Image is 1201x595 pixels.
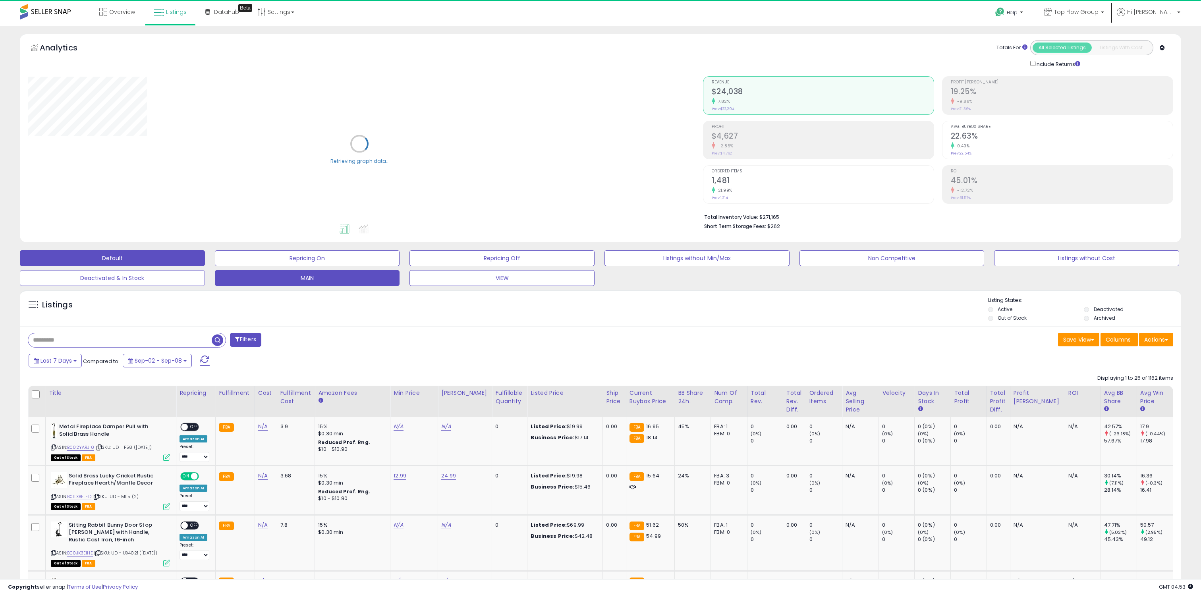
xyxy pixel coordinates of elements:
small: FBA [219,423,234,432]
b: Sitting Rabbit Bunny Door Stop [PERSON_NAME] with Handle, Rustic Cast Iron, 16-inch [69,522,165,546]
div: Total Profit Diff. [990,389,1007,414]
span: Ordered Items [712,169,934,174]
span: Top Flow Group [1054,8,1099,16]
span: | SKU: UD - M115 (2) [93,493,139,500]
div: $19.99 [531,423,597,430]
div: $69.99 [531,522,597,529]
div: Fulfillable Quantity [495,389,524,406]
small: Prev: 1,214 [712,195,728,200]
div: [PERSON_NAME] [441,389,489,397]
span: 15.64 [646,472,659,479]
div: 0 [954,472,986,479]
div: 0.00 [786,578,800,585]
div: Amazon AI [180,534,207,541]
img: 31J4OtBfS+L._SL40_.jpg [51,423,57,439]
span: Profit [712,125,934,129]
div: Total Rev. Diff. [786,389,803,414]
div: 0.00 [606,522,620,529]
img: 416MECYFG3L._SL40_.jpg [51,472,67,488]
small: (0%) [751,480,762,486]
h5: Listings [42,299,73,311]
div: Amazon AI [180,435,207,442]
img: 41b5i-pIiSL._SL40_.jpg [51,578,57,593]
div: 100% [678,578,705,585]
div: Repricing [180,389,212,397]
div: 15% [318,522,384,529]
a: B01LXBELFD [67,493,91,500]
button: Listings without Min/Max [604,250,790,266]
span: 51.62 [646,521,659,529]
span: Overview [109,8,135,16]
h2: $4,627 [712,131,934,142]
div: Fulfillment [219,389,251,397]
div: Avg BB Share [1104,389,1133,406]
button: Deactivated & In Stock [20,270,205,286]
span: OFF [188,424,201,431]
span: All listings that are currently out of stock and unavailable for purchase on Amazon [51,560,81,567]
div: 0 [809,472,842,479]
div: N/A [1068,423,1095,430]
b: Metal Fireplace Damper Pull with Solid Brass Handle [59,423,156,440]
small: FBA [629,423,644,432]
div: 0 (0%) [918,472,950,479]
div: Cost [258,389,274,397]
span: $262 [767,222,780,230]
i: Get Help [995,7,1005,17]
div: $19.98 [531,472,597,479]
small: FBA [219,522,234,530]
div: 0 [751,437,783,444]
div: FBA: 2 [714,578,741,585]
b: Listed Price: [531,521,567,529]
small: (5.02%) [1109,529,1127,535]
img: 31Guvem8KtL._SL40_.jpg [51,522,67,537]
div: 0 [751,472,783,479]
small: (0%) [954,431,965,437]
span: OFF [188,522,201,529]
div: Preset: [180,493,209,511]
small: Prev: 51.57% [951,195,971,200]
div: 28.14% [1104,487,1137,494]
small: (0%) [809,431,821,437]
div: 15% [318,472,384,479]
a: N/A [258,472,268,480]
button: Repricing On [215,250,400,266]
h2: 45.01% [951,176,1173,187]
div: FBA: 1 [714,423,741,430]
div: 0 [809,522,842,529]
div: 0.00 [786,472,800,479]
div: 0 (0%) [918,487,950,494]
div: 0 [809,437,842,444]
div: 0 [882,536,914,543]
div: FBA: 3 [714,472,741,479]
small: (-0.44%) [1145,431,1165,437]
b: Business Price: [531,434,574,441]
div: ASIN: [51,522,170,566]
span: 18.14 [646,434,658,441]
div: 0 [882,487,914,494]
small: (0%) [882,480,893,486]
div: 0 (0%) [918,437,950,444]
b: Total Inventory Value: [704,214,758,220]
span: OFF [198,473,210,479]
h2: $24,038 [712,87,934,98]
span: Compared to: [83,357,120,365]
span: Profit [PERSON_NAME] [951,80,1173,85]
div: 17.9 [1140,423,1173,430]
div: 0 (0%) [918,522,950,529]
div: 0.00 [606,578,620,585]
button: MAIN [215,270,400,286]
a: N/A [258,521,268,529]
div: 50.57 [1140,522,1173,529]
button: Filters [230,333,261,347]
button: Columns [1101,333,1138,346]
small: 0.40% [954,143,970,149]
div: 0.00 [990,578,1004,585]
div: N/A [1014,472,1059,479]
div: 0.00 [990,522,1004,529]
small: FBA [629,578,644,586]
a: 24.99 [441,472,456,480]
div: N/A [846,472,873,479]
span: Listings [166,8,187,16]
small: Prev: $22,294 [712,106,734,111]
div: Retrieving graph data.. [330,157,388,164]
